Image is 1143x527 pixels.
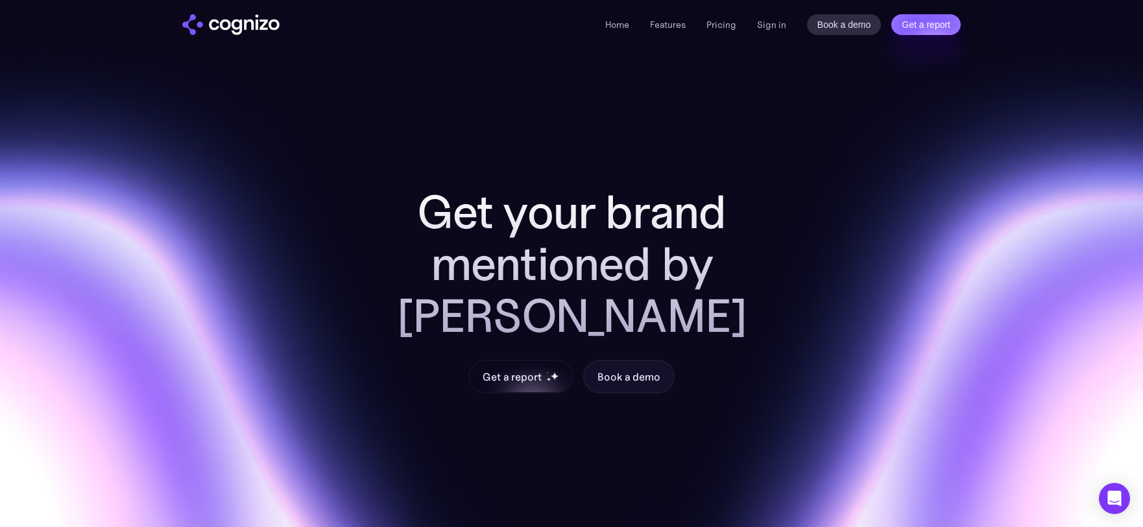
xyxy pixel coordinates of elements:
img: cognizo logo [182,14,280,35]
a: Home [605,19,629,30]
a: Book a demo [583,360,674,393]
div: Open Intercom Messenger [1099,483,1130,514]
a: Pricing [706,19,736,30]
a: home [182,14,280,35]
img: star [547,377,551,382]
div: Book a demo [597,369,660,384]
h2: Get your brand mentioned by [PERSON_NAME] [364,186,779,342]
a: Sign in [757,17,786,32]
a: Get a report [891,14,961,35]
img: star [551,371,559,380]
a: Features [650,19,686,30]
a: Book a demo [807,14,882,35]
div: Get a report [483,369,541,384]
a: Get a reportstarstarstar [468,360,573,393]
img: star [547,372,549,374]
